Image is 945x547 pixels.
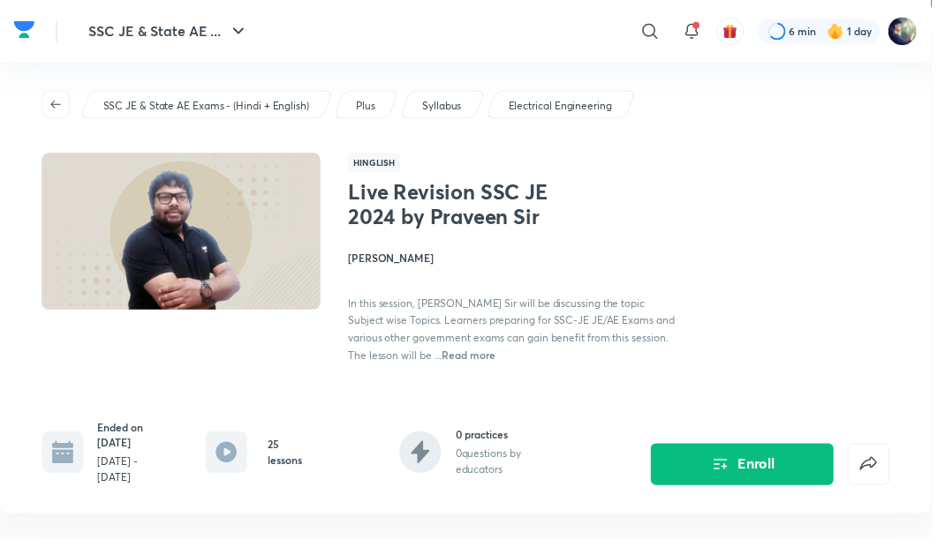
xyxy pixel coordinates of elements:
h6: 0 practices [462,433,569,449]
p: Electrical Engineering [516,100,621,116]
button: Enroll [661,450,846,492]
a: Syllabus [426,100,472,116]
h4: [PERSON_NAME] [353,254,691,270]
img: Thumbnail [40,154,328,316]
img: Company Logo [14,17,35,43]
button: avatar [727,18,755,46]
img: Akhilesh Anand [901,17,931,47]
a: Company Logo [14,17,35,48]
p: [DATE] - [DATE] [99,461,173,492]
button: false [860,450,903,492]
img: avatar [733,24,749,40]
p: Plus [361,100,381,116]
a: Plus [359,100,384,116]
h6: 25 lessons [272,443,314,475]
img: streak [839,23,857,41]
h1: Live Revision SSC JE 2024 by Praveen Sir [353,182,600,233]
h6: Ended on [DATE] [99,425,173,457]
span: In this session, [PERSON_NAME] Sir will be discussing the topic Subject wise Topics. Learners pre... [353,301,684,367]
span: Hinglish [353,155,406,175]
a: SSC JE & State AE Exams - (Hindi + English) [102,100,317,116]
p: 0 questions by educators [462,453,569,484]
p: SSC JE & State AE Exams - (Hindi + English) [104,100,314,116]
a: Electrical Engineering [513,100,624,116]
span: Read more [449,353,503,367]
p: Syllabus [428,100,468,116]
button: SSC JE & State AE ... [79,14,263,49]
